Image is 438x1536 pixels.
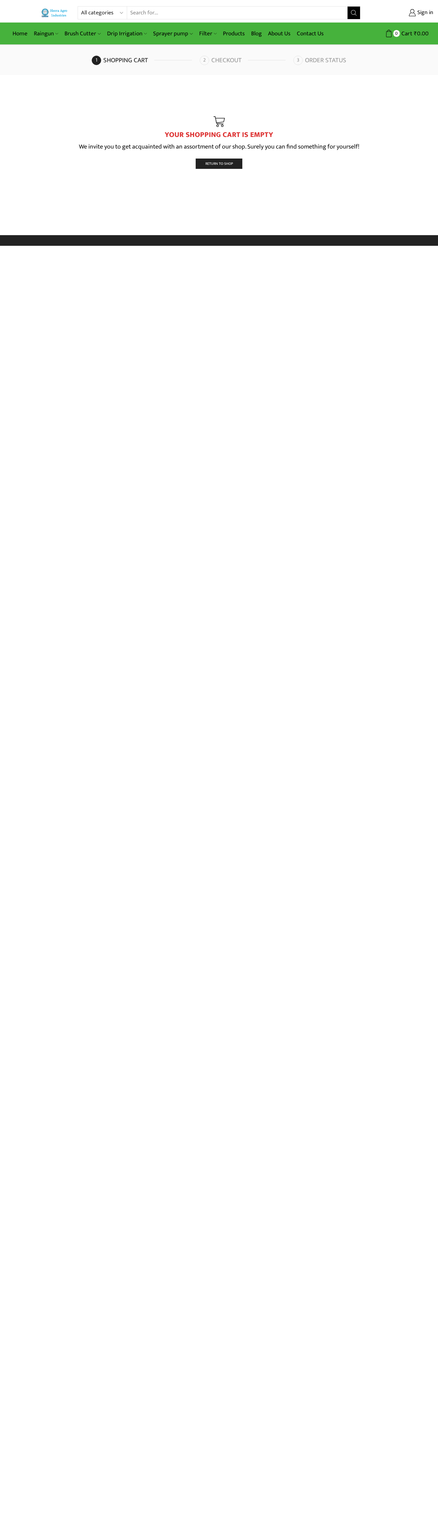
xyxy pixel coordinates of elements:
[196,159,243,169] a: Return To Shop
[367,28,429,39] a: 0 Cart ₹0.00
[61,26,104,41] a: Brush Cutter
[41,142,398,152] p: We invite you to get acquainted with an assortment of our shop. Surely you can find something for...
[104,26,150,41] a: Drip Irrigation
[150,26,196,41] a: Sprayer pump
[9,26,31,41] a: Home
[205,161,233,167] span: Return To Shop
[400,29,412,38] span: Cart
[41,130,398,139] h1: YOUR SHOPPING CART IS EMPTY
[414,29,429,38] bdi: 0.00
[416,9,433,17] span: Sign in
[265,26,294,41] a: About Us
[127,7,347,19] input: Search for...
[348,7,360,19] button: Search button
[196,26,220,41] a: Filter
[370,7,433,18] a: Sign in
[200,56,292,65] a: Checkout
[220,26,248,41] a: Products
[248,26,265,41] a: Blog
[414,29,417,38] span: ₹
[294,26,327,41] a: Contact Us
[31,26,61,41] a: Raingun
[393,30,400,37] span: 0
